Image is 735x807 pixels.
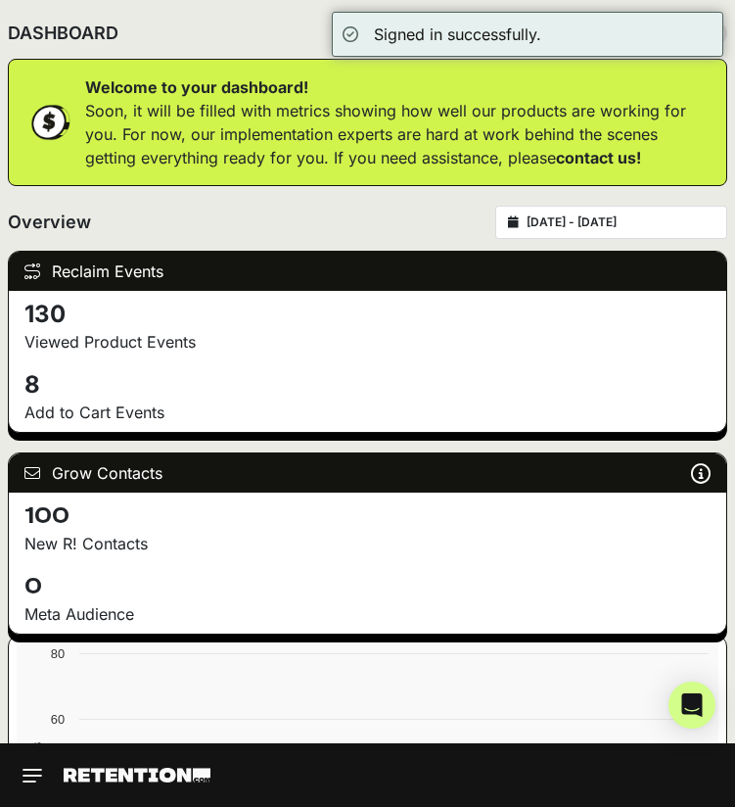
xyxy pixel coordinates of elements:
div: Reclaim Events [9,252,726,291]
a: contact us! [556,148,641,167]
text: 60 [51,712,65,727]
h2: Overview [8,209,91,236]
div: Meta Audience [24,602,711,626]
div: Signed in successfully. [374,23,541,46]
img: dollar-coin-05c43ed7efb7bc0c12610022525b4bbbb207c7efeef5aecc26f025e68dcafac9.png [24,98,73,147]
h4: 130 [24,299,711,330]
h4: 0 [24,571,711,602]
h2: DASHBOARD [8,20,118,47]
p: Viewed Product Events [24,330,711,354]
div: Open Intercom Messenger [668,682,715,729]
div: Grow Contacts [9,453,726,493]
p: Add to Cart Events [24,401,711,424]
h4: 8 [24,369,711,401]
strong: Welcome to your dashboard! [85,77,308,97]
img: Retention.com [64,768,210,783]
text: 80 [51,646,65,661]
p: Soon, it will be filled with metrics showing how well our products are working for you. For now, ... [85,99,711,169]
h4: 100 [24,500,711,532]
p: New R! Contacts [24,532,711,555]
